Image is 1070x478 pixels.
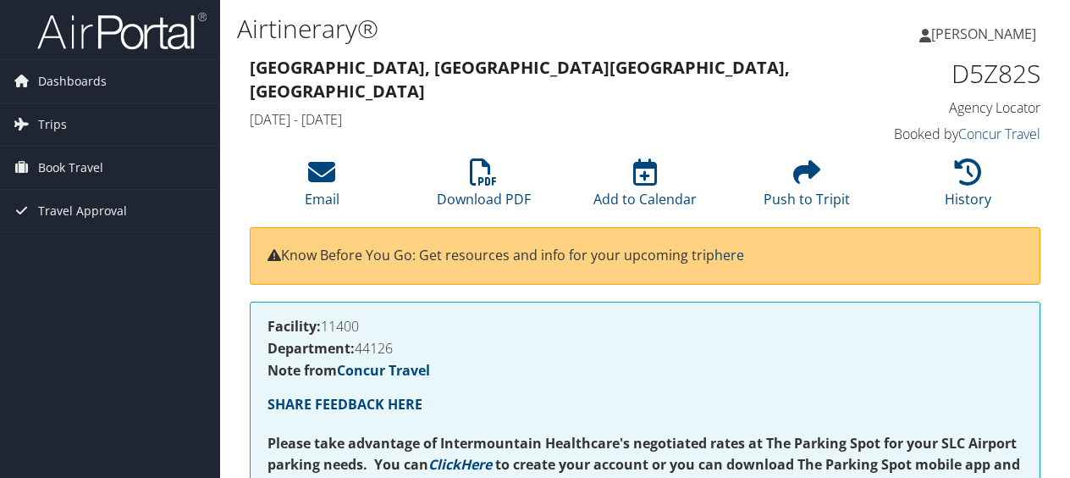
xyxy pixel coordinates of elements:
strong: [GEOGRAPHIC_DATA], [GEOGRAPHIC_DATA] [GEOGRAPHIC_DATA], [GEOGRAPHIC_DATA] [250,56,790,103]
a: Add to Calendar [593,168,697,208]
h4: 11400 [267,320,1023,333]
h4: Agency Locator [862,98,1040,117]
a: Push to Tripit [764,168,850,208]
h1: D5Z82S [862,56,1040,92]
span: Travel Approval [38,190,127,232]
strong: Facility: [267,317,321,336]
span: [PERSON_NAME] [931,25,1036,43]
a: Email [305,168,339,208]
span: Book Travel [38,147,103,189]
h1: Airtinerary® [237,11,781,47]
a: SHARE FEEDBACK HERE [267,395,422,414]
span: Dashboards [38,60,107,103]
a: Here [461,455,492,474]
h4: Booked by [862,125,1040,143]
a: Download PDF [437,168,531,208]
a: here [714,246,744,264]
p: Know Before You Go: Get resources and info for your upcoming trip [267,245,1023,267]
strong: Please take advantage of Intermountain Healthcare's negotiated rates at The Parking Spot for your... [267,434,1017,475]
a: [PERSON_NAME] [919,8,1053,59]
h4: 44126 [267,342,1023,355]
a: Concur Travel [958,125,1040,143]
strong: Note from [267,361,430,380]
a: Concur Travel [337,361,430,380]
a: Click [428,455,461,474]
span: Trips [38,103,67,146]
strong: Department: [267,339,355,358]
img: airportal-logo.png [37,11,207,51]
h4: [DATE] - [DATE] [250,110,836,129]
a: History [945,168,991,208]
